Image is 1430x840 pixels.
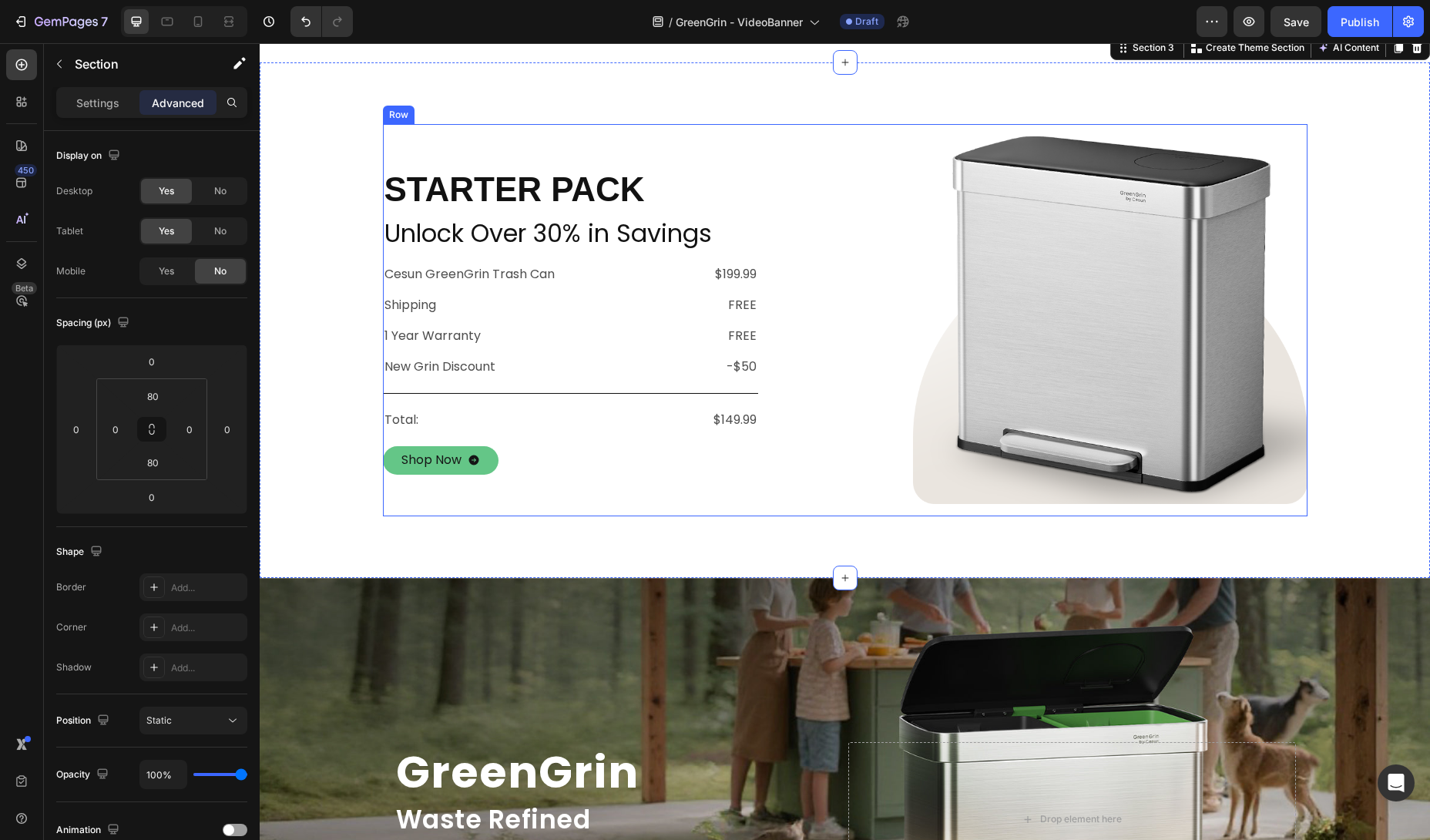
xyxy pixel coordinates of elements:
div: Desktop [56,184,92,198]
input: 4xl [137,385,168,408]
div: Row [126,65,152,79]
button: 7 [6,6,115,37]
div: Mobile [56,264,86,278]
h2: GreenGrin [135,699,582,759]
div: Opacity [56,764,112,785]
div: Open Intercom Messenger [1378,764,1415,801]
div: Position [56,711,112,731]
span: Yes [159,224,174,238]
div: Tablet [56,224,83,238]
button: Save [1271,6,1321,37]
div: Beta [12,282,37,294]
input: 0 [216,418,239,441]
p: Advanced [152,95,204,111]
input: 0px [104,418,127,441]
p: $149.99 [318,361,497,392]
div: Drop element here [780,770,862,782]
button: Publish [1328,6,1392,37]
iframe: Design area [260,43,1430,840]
span: Save [1284,15,1309,29]
div: Corner [56,620,87,634]
p: Section [75,55,201,73]
span: No [214,224,227,238]
div: Publish [1341,14,1379,30]
input: 0 [136,486,167,509]
p: FREE [318,277,497,308]
p: Waste Refined [136,761,581,794]
span: GreenGrin - VideoBanner [676,14,803,30]
span: Yes [159,264,174,278]
p: 7 [101,12,108,31]
input: 0 [136,350,167,373]
input: 0 [65,418,88,441]
p: FREE [318,247,497,277]
p: $199.99 [318,216,497,247]
span: Draft [855,15,878,29]
input: 0px [178,418,201,441]
div: 450 [15,164,37,176]
input: 4xl [137,451,168,474]
div: Shadow [56,660,92,674]
div: Add... [171,661,243,675]
span: No [214,184,227,198]
span: No [214,264,227,278]
a: Shop Now [123,403,239,432]
p: Shop Now [142,406,202,428]
span: / [669,14,673,30]
p: Total: [125,361,304,392]
span: Yes [159,184,174,198]
div: Shape [56,542,106,563]
p: -$50 [318,308,497,339]
img: gempages_563546642523882661-5bd87aff-9af1-48a2-bc28-0c7b0ab72fd0.webp [653,93,1048,461]
div: Add... [171,621,243,635]
span: Static [146,714,172,726]
div: Add... [171,581,243,595]
button: Static [139,707,247,734]
div: Display on [56,146,123,166]
div: Border [56,580,86,594]
div: Spacing (px) [56,313,133,334]
p: Settings [76,95,119,111]
div: Undo/Redo [290,6,353,37]
input: Auto [140,761,186,788]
